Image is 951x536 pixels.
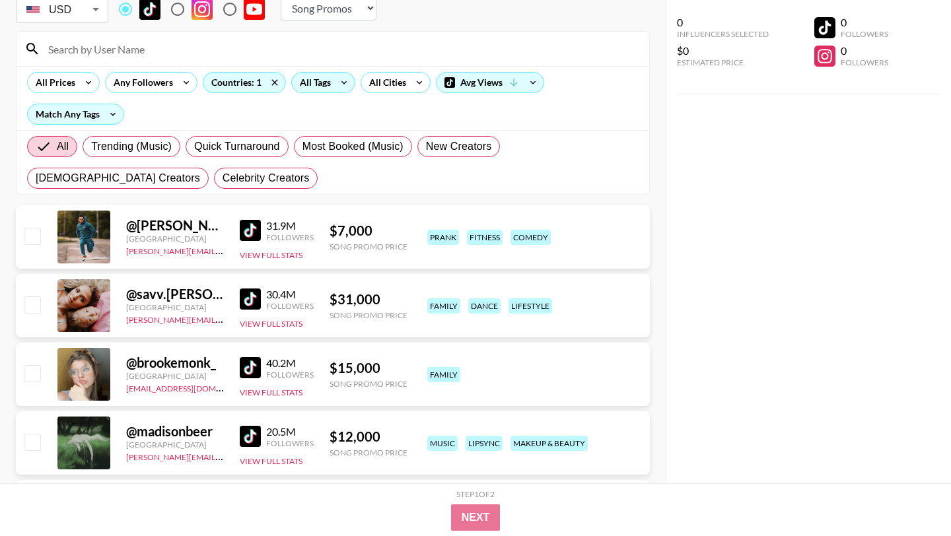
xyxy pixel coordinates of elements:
div: Song Promo Price [330,448,407,457]
div: 0 [677,16,769,29]
button: View Full Stats [240,456,302,466]
button: Next [451,504,501,531]
div: [GEOGRAPHIC_DATA] [126,371,224,381]
div: makeup & beauty [511,436,588,451]
img: TikTok [240,288,261,310]
div: 0 [841,16,888,29]
div: Step 1 of 2 [456,489,495,499]
div: All Tags [292,73,334,92]
button: View Full Stats [240,319,302,329]
button: View Full Stats [240,250,302,260]
div: [GEOGRAPHIC_DATA] [126,302,224,312]
div: Influencers Selected [677,29,769,39]
button: View Full Stats [240,387,302,397]
div: dance [468,298,501,314]
div: $ 7,000 [330,222,407,239]
a: [PERSON_NAME][EMAIL_ADDRESS][DOMAIN_NAME] [126,244,322,256]
img: TikTok [240,426,261,447]
div: family [427,367,460,382]
div: fitness [467,230,503,245]
div: lifestyle [509,298,552,314]
div: music [427,436,458,451]
span: Most Booked (Music) [302,139,404,154]
span: Celebrity Creators [223,170,310,186]
div: All Cities [361,73,409,92]
div: Avg Views [437,73,544,92]
div: All Prices [28,73,78,92]
input: Search by User Name [40,38,641,59]
div: [GEOGRAPHIC_DATA] [126,440,224,450]
div: Followers [841,29,888,39]
div: Followers [266,301,314,311]
div: 30.4M [266,288,314,301]
div: @ savv.[PERSON_NAME] [126,286,224,302]
div: Followers [266,438,314,448]
div: [GEOGRAPHIC_DATA] [126,234,224,244]
span: Quick Turnaround [194,139,280,154]
div: comedy [511,230,551,245]
div: Song Promo Price [330,242,407,251]
iframe: Drift Widget Chat Controller [885,470,935,520]
div: $ 12,000 [330,428,407,445]
div: family [427,298,460,314]
div: Followers [266,370,314,380]
div: prank [427,230,459,245]
div: $ 31,000 [330,291,407,308]
img: TikTok [240,220,261,241]
a: [EMAIL_ADDRESS][DOMAIN_NAME] [126,381,259,393]
div: Any Followers [106,73,176,92]
div: lipsync [466,436,503,451]
div: Match Any Tags [28,104,123,124]
div: $ 15,000 [330,360,407,376]
div: $0 [677,44,769,57]
span: [DEMOGRAPHIC_DATA] Creators [36,170,200,186]
div: Song Promo Price [330,379,407,389]
div: Followers [266,232,314,242]
a: [PERSON_NAME][EMAIL_ADDRESS][DOMAIN_NAME] [126,450,322,462]
div: @ brookemonk_ [126,354,224,371]
div: @ [PERSON_NAME].[PERSON_NAME] [126,217,224,234]
span: All [57,139,69,154]
div: 0 [841,44,888,57]
div: Song Promo Price [330,310,407,320]
div: @ madisonbeer [126,423,224,440]
span: New Creators [426,139,492,154]
a: [PERSON_NAME][EMAIL_ADDRESS][DOMAIN_NAME] [126,312,322,325]
div: 20.5M [266,425,314,438]
img: TikTok [240,357,261,378]
div: Countries: 1 [203,73,285,92]
div: Followers [841,57,888,67]
span: Trending (Music) [91,139,172,154]
div: 40.2M [266,356,314,370]
div: 31.9M [266,219,314,232]
div: Estimated Price [677,57,769,67]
